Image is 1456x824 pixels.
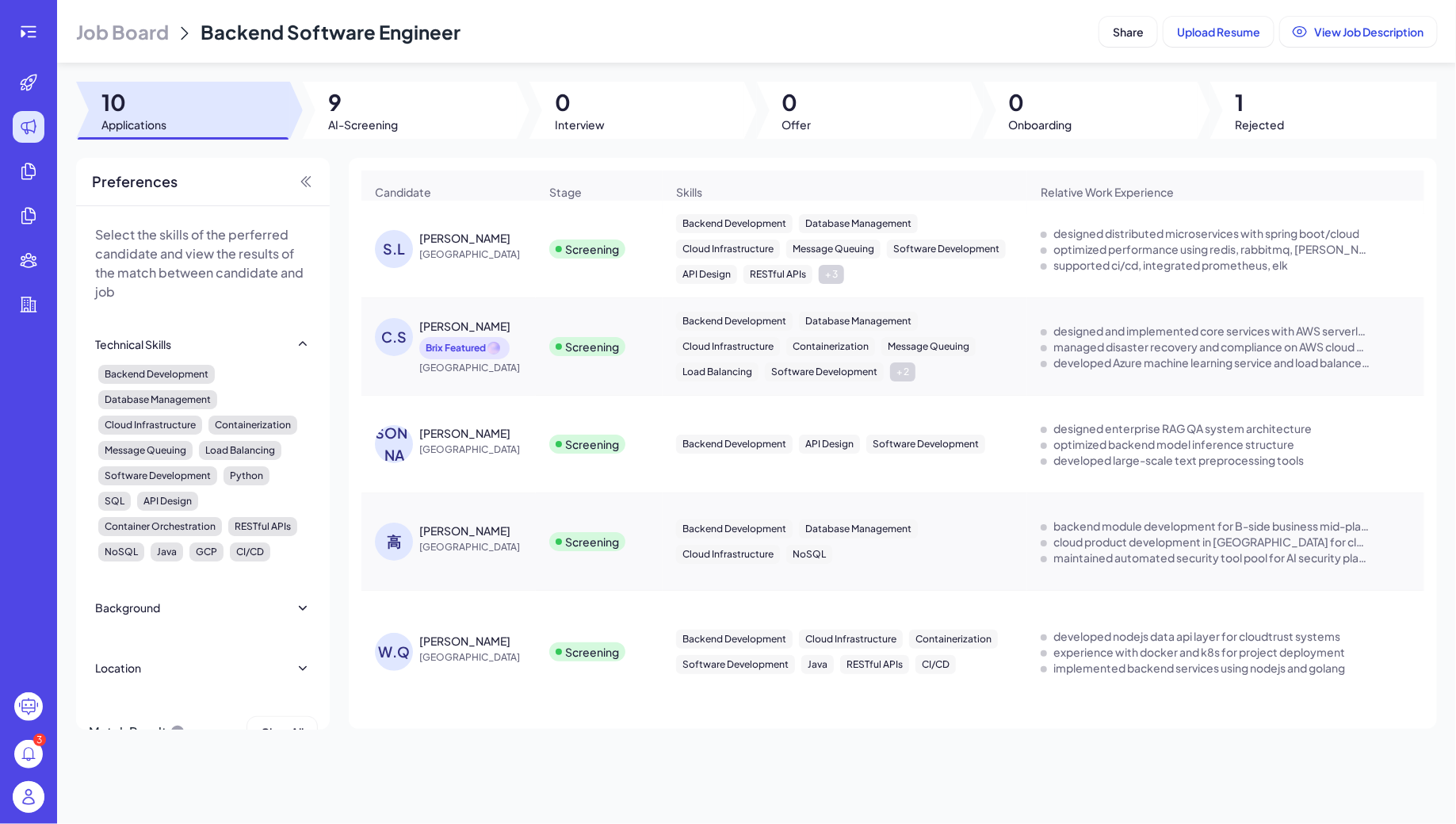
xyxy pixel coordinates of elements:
[765,362,884,381] div: Software Development
[676,545,780,564] div: Cloud Infrastructure
[1053,518,1370,534] div: backend module development for B-side business mid-platform
[1177,25,1260,39] span: Upload Resume
[887,240,1006,259] div: Software Development
[1009,88,1072,117] span: 0
[419,318,510,334] div: Clark Shou
[786,545,832,564] div: NoSQL
[228,517,297,536] div: RESTful APIs
[676,630,793,649] div: Backend Development
[1053,534,1370,550] div: cloud product development in Golang for cloud security center
[189,542,224,561] div: GCP
[676,655,795,674] div: Software Development
[76,19,169,44] span: Job Board
[328,117,398,132] span: AI-Screening
[915,655,956,674] div: CI/CD
[487,342,500,355] img: Brix
[676,312,793,331] div: Backend Development
[426,340,486,356] span: Brix Featured
[799,312,918,331] div: Database Management
[98,390,217,409] div: Database Management
[1053,257,1288,273] div: supported ci/cd, integrated prometheus, elk
[786,337,875,356] div: Containerization
[819,265,844,284] div: + 3
[98,466,217,485] div: Software Development
[565,339,619,355] div: Screening
[328,88,398,117] span: 9
[98,441,193,460] div: Message Queuing
[419,633,510,649] div: Wei Qiao
[419,247,538,263] span: [GEOGRAPHIC_DATA]
[890,362,915,381] div: + 2
[151,542,183,561] div: Java
[799,630,903,649] div: Cloud Infrastructure
[799,214,918,233] div: Database Management
[1053,339,1370,355] div: managed disaster recovery and compliance on AWS cloud platform
[1236,88,1285,117] span: 1
[1053,436,1294,452] div: optimized backend model inference structure
[98,517,222,536] div: Container Orchestration
[419,650,538,665] span: [GEOGRAPHIC_DATA]
[1009,117,1072,132] span: Onboarding
[137,492,198,511] div: API Design
[98,416,202,435] div: Cloud Infrastructure
[1280,17,1437,47] button: View Job Description
[98,365,215,384] div: Backend Development
[1053,355,1370,370] div: developed Azure machine learning service and load balancers
[247,717,317,747] button: Clear All
[801,655,834,674] div: Java
[92,171,178,193] span: Preferences
[261,725,304,739] span: Clear All
[199,441,281,460] div: Load Balancing
[782,88,812,117] span: 0
[419,442,538,458] span: [GEOGRAPHIC_DATA]
[419,425,510,441] div: 李少林
[33,734,46,746] div: 3
[1164,17,1274,47] button: Upload Resume
[866,435,985,454] div: Software Development
[1314,25,1424,39] span: View Job Description
[1053,452,1304,468] div: developed large-scale text preprocessing tools
[375,230,413,268] div: S.L
[95,225,311,301] p: Select the skills of the perferred candidate and view the results of the match between candidate ...
[419,360,538,376] span: [GEOGRAPHIC_DATA]
[230,542,270,561] div: CI/CD
[676,362,759,381] div: Load Balancing
[565,534,619,550] div: Screening
[676,265,737,284] div: API Design
[881,337,976,356] div: Message Queuing
[101,117,166,132] span: Applications
[1053,225,1359,241] div: designed distributed microservices with spring boot/cloud
[786,240,881,259] div: Message Queuing
[676,184,702,200] span: Skills
[98,542,144,561] div: NoSQL
[419,523,510,538] div: 高梦晗
[208,416,297,435] div: Containerization
[1113,25,1144,39] span: Share
[1041,184,1174,200] span: Relative Work Experience
[419,539,538,555] span: [GEOGRAPHIC_DATA]
[676,214,793,233] div: Backend Development
[782,117,812,132] span: Offer
[676,435,793,454] div: Backend Development
[1053,550,1370,565] div: maintained automated security tool pool for AI security platform
[676,519,793,538] div: Backend Development
[555,88,605,117] span: 0
[565,241,619,257] div: Screening
[95,660,141,676] div: Location
[95,336,171,352] div: Technical Skills
[676,240,780,259] div: Cloud Infrastructure
[224,466,269,485] div: Python
[555,117,605,132] span: Interview
[98,492,131,511] div: SQL
[1053,241,1370,257] div: optimized performance using redis, rabbitmq, kafka
[13,781,44,813] img: user_logo.png
[375,425,413,463] div: [PERSON_NAME]
[375,523,413,561] div: 高
[565,436,619,452] div: Screening
[1099,17,1157,47] button: Share
[95,600,160,615] div: Background
[375,184,431,200] span: Candidate
[201,20,460,44] span: Backend Software Engineer
[1236,117,1285,132] span: Rejected
[909,630,998,649] div: Containerization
